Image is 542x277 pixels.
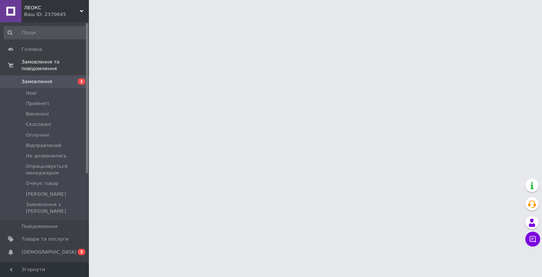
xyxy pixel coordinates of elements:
span: Оплачені [26,132,49,138]
span: Скасовані [26,121,51,128]
span: 1 [78,78,85,85]
div: Ваш ID: 2370645 [24,11,89,18]
span: 3 [78,249,85,255]
span: Замовлення [21,78,52,85]
input: Пошук [4,26,87,39]
span: Відправлений [26,142,61,149]
button: Чат з покупцем [525,232,540,247]
span: Товари та послуги [21,236,69,242]
span: Замовлення та повідомлення [21,59,89,72]
span: Очікує товар [26,180,59,187]
span: Замовлення з [PERSON_NAME] [26,201,87,215]
span: Не дозвонились [26,153,67,159]
span: ЛЕОКС [24,4,80,11]
span: Головна [21,46,42,53]
span: Виконані [26,111,49,117]
span: Опрацьовується менеджером [26,163,87,176]
span: Показники роботи компанії [21,261,69,275]
span: [DEMOGRAPHIC_DATA] [21,249,76,255]
span: Нові [26,90,37,97]
span: Повідомлення [21,223,57,230]
span: [PERSON_NAME] [26,191,66,198]
span: Прийняті [26,100,49,107]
